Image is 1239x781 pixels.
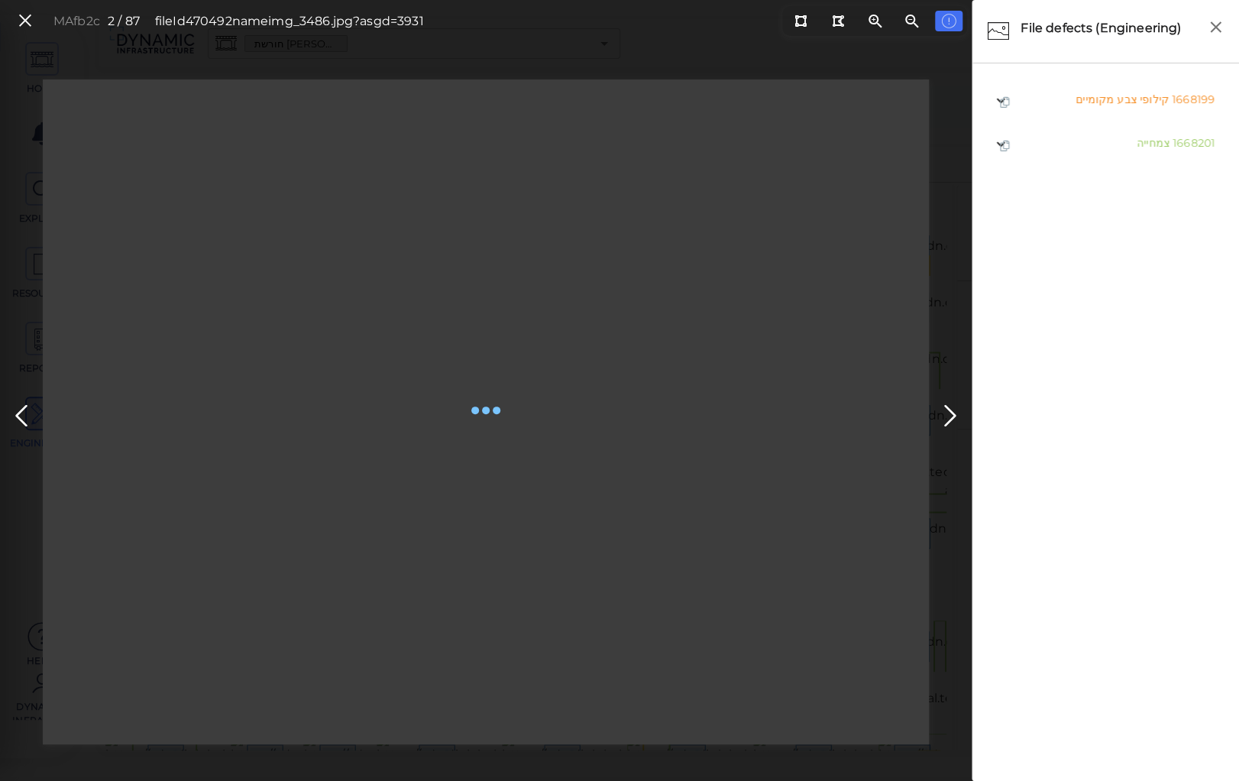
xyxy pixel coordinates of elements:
div: fileId 470492 name img_3486.jpg?asgd=3931 [155,12,424,31]
span: צמחייה [1137,136,1169,150]
iframe: Chat [1174,712,1228,770]
div: 1668201 צמחייה [980,122,1231,166]
div: 1668199 קילופי צבע מקומיים [980,79,1231,122]
div: MAfb2c [53,12,100,31]
span: 1668199 [1172,92,1215,106]
div: 2 / 87 [108,12,140,31]
span: קילופי צבע מקומיים [1076,92,1169,106]
div: File defects (Engineering) [1017,15,1201,47]
span: 1668201 [1173,136,1215,150]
